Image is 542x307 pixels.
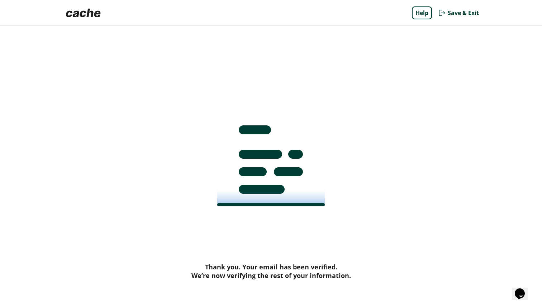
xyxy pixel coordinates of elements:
button: Save & Exit [438,6,479,19]
iframe: chat widget [512,278,535,300]
a: Help [412,6,432,19]
img: Exit Button [438,9,446,17]
img: Logo [63,6,104,20]
p: Thank you. Your email has been verified. [205,263,337,271]
p: We’re now verifying the rest of your information. [191,271,351,280]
